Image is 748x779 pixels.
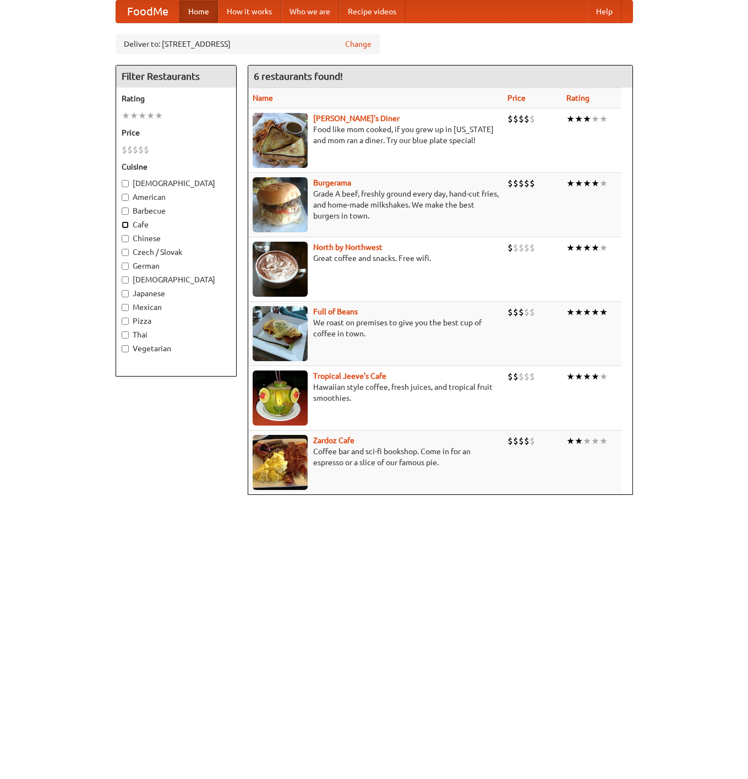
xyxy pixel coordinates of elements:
[518,371,524,383] li: $
[524,113,529,125] li: $
[253,177,308,232] img: burgerama.jpg
[122,221,129,228] input: Cafe
[144,144,149,156] li: $
[122,318,129,325] input: Pizza
[122,302,231,313] label: Mexican
[313,436,354,445] a: Zardoz Cafe
[591,177,599,189] li: ★
[529,113,535,125] li: $
[591,306,599,318] li: ★
[253,124,499,146] p: Food like mom cooked, if you grew up in [US_STATE] and mom ran a diner. Try our blue plate special!
[507,177,513,189] li: $
[122,331,129,339] input: Thai
[566,242,575,254] li: ★
[122,208,129,215] input: Barbecue
[179,1,218,23] a: Home
[122,93,231,104] h5: Rating
[313,243,383,252] b: North by Northwest
[518,242,524,254] li: $
[122,304,129,311] input: Mexican
[583,113,591,125] li: ★
[583,435,591,447] li: ★
[122,249,129,256] input: Czech / Slovak
[253,435,308,490] img: zardoz.jpg
[599,371,608,383] li: ★
[345,39,372,50] a: Change
[524,177,529,189] li: $
[122,205,231,216] label: Barbecue
[513,435,518,447] li: $
[253,253,499,264] p: Great coffee and snacks. Free wifi.
[133,144,138,156] li: $
[599,242,608,254] li: ★
[524,242,529,254] li: $
[253,94,273,102] a: Name
[146,110,155,122] li: ★
[507,113,513,125] li: $
[313,307,358,316] a: Full of Beans
[253,382,499,404] p: Hawaiian style coffee, fresh juices, and tropical fruit smoothies.
[524,435,529,447] li: $
[529,242,535,254] li: $
[599,177,608,189] li: ★
[253,446,499,468] p: Coffee bar and sci-fi bookshop. Come in for an espresso or a slice of our famous pie.
[122,194,129,201] input: American
[313,114,400,123] a: [PERSON_NAME]'s Diner
[599,113,608,125] li: ★
[122,219,231,230] label: Cafe
[513,242,518,254] li: $
[122,161,231,172] h5: Cuisine
[575,435,583,447] li: ★
[513,371,518,383] li: $
[122,110,130,122] li: ★
[313,178,351,187] b: Burgerama
[507,371,513,383] li: $
[566,113,575,125] li: ★
[218,1,281,23] a: How it works
[513,177,518,189] li: $
[518,435,524,447] li: $
[281,1,339,23] a: Who we are
[518,113,524,125] li: $
[253,242,308,297] img: north.jpg
[339,1,405,23] a: Recipe videos
[524,371,529,383] li: $
[122,178,231,189] label: [DEMOGRAPHIC_DATA]
[122,233,231,244] label: Chinese
[507,94,526,102] a: Price
[529,435,535,447] li: $
[122,263,129,270] input: German
[591,435,599,447] li: ★
[122,260,231,271] label: German
[566,177,575,189] li: ★
[127,144,133,156] li: $
[254,71,343,81] ng-pluralize: 6 restaurants found!
[566,435,575,447] li: ★
[253,188,499,221] p: Grade A beef, freshly ground every day, hand-cut fries, and home-made milkshakes. We make the bes...
[575,242,583,254] li: ★
[122,180,129,187] input: [DEMOGRAPHIC_DATA]
[518,177,524,189] li: $
[138,110,146,122] li: ★
[575,306,583,318] li: ★
[122,343,231,354] label: Vegetarian
[513,306,518,318] li: $
[575,113,583,125] li: ★
[529,371,535,383] li: $
[583,177,591,189] li: ★
[122,345,129,352] input: Vegetarian
[313,372,386,380] a: Tropical Jeeve's Cafe
[587,1,621,23] a: Help
[253,371,308,426] img: jeeves.jpg
[507,242,513,254] li: $
[253,306,308,361] img: beans.jpg
[253,317,499,339] p: We roast on premises to give you the best cup of coffee in town.
[575,177,583,189] li: ★
[122,235,129,242] input: Chinese
[116,34,380,54] div: Deliver to: [STREET_ADDRESS]
[253,113,308,168] img: sallys.jpg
